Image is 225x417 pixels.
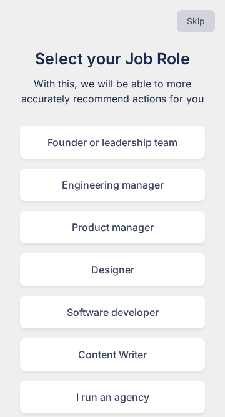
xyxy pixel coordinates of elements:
button: Skip [177,10,215,32]
div: I run an agency [20,381,204,413]
div: Content Writer [20,338,204,371]
div: Product manager [20,211,204,243]
div: Designer [20,253,204,286]
p: With this, we will be able to more accurately recommend actions for you [10,76,215,106]
div: Engineering manager [20,169,204,201]
h1: Select your Job Role [10,47,215,71]
div: Software developer [20,296,204,328]
div: Founder or leadership team [20,126,204,159]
